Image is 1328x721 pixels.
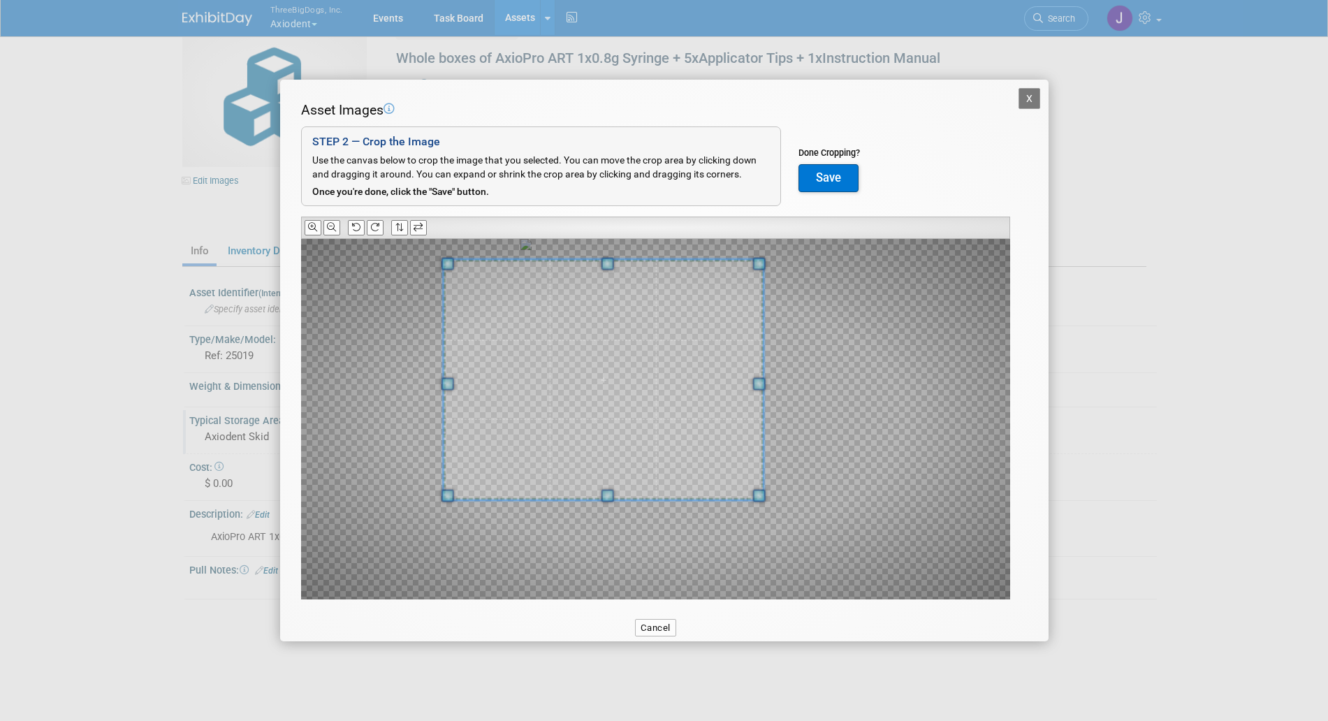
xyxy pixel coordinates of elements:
[798,147,860,159] div: Done Cropping?
[391,220,408,235] button: Flip Vertically
[348,220,365,235] button: Rotate Counter-clockwise
[312,154,757,180] span: Use the canvas below to crop the image that you selected. You can move the crop area by clicking ...
[323,220,340,235] button: Zoom Out
[1019,88,1041,109] button: X
[312,134,770,150] div: STEP 2 — Crop the Image
[305,220,321,235] button: Zoom In
[635,619,676,636] button: Cancel
[410,220,427,235] button: Flip Horizontally
[312,185,770,199] div: Once you're done, click the "Save" button.
[798,164,859,192] button: Save
[367,220,384,235] button: Rotate Clockwise
[301,101,1010,120] div: Asset Images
